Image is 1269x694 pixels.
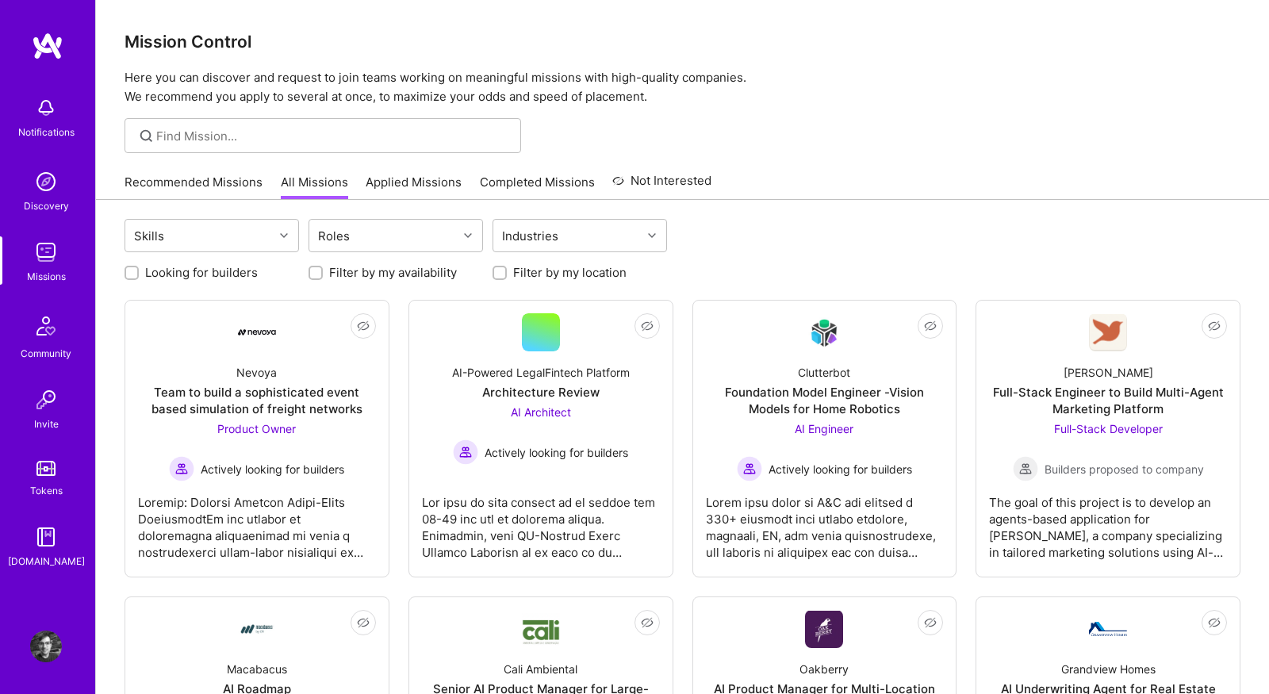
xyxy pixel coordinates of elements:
[924,320,937,332] i: icon EyeClosed
[366,174,462,200] a: Applied Missions
[36,461,56,476] img: tokens
[130,224,168,247] div: Skills
[511,405,571,419] span: AI Architect
[706,384,944,417] div: Foundation Model Engineer -Vision Models for Home Robotics
[452,364,630,381] div: AI-Powered LegalFintech Platform
[1089,314,1127,351] img: Company Logo
[1089,622,1127,636] img: Company Logo
[138,481,376,561] div: Loremip: Dolorsi Ametcon Adipi-Elits DoeiusmodtEm inc utlabor et doloremagna aliquaenimad mi veni...
[32,32,63,60] img: logo
[169,456,194,481] img: Actively looking for builders
[18,124,75,140] div: Notifications
[27,307,65,345] img: Community
[125,32,1240,52] h3: Mission Control
[357,320,370,332] i: icon EyeClosed
[138,384,376,417] div: Team to build a sophisticated event based simulation of freight networks
[137,127,155,145] i: icon SearchGrey
[641,320,654,332] i: icon EyeClosed
[498,224,562,247] div: Industries
[138,313,376,564] a: Company LogoNevoyaTeam to build a sophisticated event based simulation of freight networksProduct...
[706,481,944,561] div: Lorem ipsu dolor si A&C adi elitsed d 330+ eiusmodt inci utlabo etdolore, magnaali, EN, adm venia...
[156,128,509,144] input: Find Mission...
[30,92,62,124] img: bell
[125,68,1240,106] p: Here you can discover and request to join teams working on meaningful missions with high-quality ...
[513,264,627,281] label: Filter by my location
[1054,422,1163,435] span: Full-Stack Developer
[482,384,600,401] div: Architecture Review
[1061,661,1156,677] div: Grandview Homes
[30,236,62,268] img: teamwork
[1064,364,1153,381] div: [PERSON_NAME]
[1208,320,1221,332] i: icon EyeClosed
[485,444,628,461] span: Actively looking for builders
[357,616,370,629] i: icon EyeClosed
[30,384,62,416] img: Invite
[217,422,296,435] span: Product Owner
[34,416,59,432] div: Invite
[422,313,660,564] a: AI-Powered LegalFintech PlatformArchitecture ReviewAI Architect Actively looking for buildersActi...
[314,224,354,247] div: Roles
[648,232,656,240] i: icon Chevron
[522,613,560,646] img: Company Logo
[30,631,62,662] img: User Avatar
[201,461,344,477] span: Actively looking for builders
[26,631,66,662] a: User Avatar
[795,422,853,435] span: AI Engineer
[453,439,478,465] img: Actively looking for builders
[8,553,85,569] div: [DOMAIN_NAME]
[24,197,69,214] div: Discovery
[641,616,654,629] i: icon EyeClosed
[504,661,577,677] div: Cali Ambiental
[281,174,348,200] a: All Missions
[480,174,595,200] a: Completed Missions
[227,661,287,677] div: Macabacus
[805,611,843,648] img: Company Logo
[27,268,66,285] div: Missions
[799,661,849,677] div: Oakberry
[30,482,63,499] div: Tokens
[422,481,660,561] div: Lor ipsu do sita consect ad el seddoe tem 08-49 inc utl et dolorema aliqua. Enimadmin, veni QU-No...
[706,313,944,564] a: Company LogoClutterbotFoundation Model Engineer -Vision Models for Home RoboticsAI Engineer Activ...
[280,232,288,240] i: icon Chevron
[238,329,276,335] img: Company Logo
[924,616,937,629] i: icon EyeClosed
[30,521,62,553] img: guide book
[1208,616,1221,629] i: icon EyeClosed
[236,364,277,381] div: Nevoya
[989,481,1227,561] div: The goal of this project is to develop an agents-based application for [PERSON_NAME], a company s...
[989,384,1227,417] div: Full-Stack Engineer to Build Multi-Agent Marketing Platform
[798,364,850,381] div: Clutterbot
[989,313,1227,564] a: Company Logo[PERSON_NAME]Full-Stack Engineer to Build Multi-Agent Marketing PlatformFull-Stack De...
[769,461,912,477] span: Actively looking for builders
[125,174,263,200] a: Recommended Missions
[737,456,762,481] img: Actively looking for builders
[464,232,472,240] i: icon Chevron
[612,171,711,200] a: Not Interested
[1045,461,1204,477] span: Builders proposed to company
[805,314,843,351] img: Company Logo
[329,264,457,281] label: Filter by my availability
[1013,456,1038,481] img: Builders proposed to company
[238,610,276,648] img: Company Logo
[30,166,62,197] img: discovery
[21,345,71,362] div: Community
[145,264,258,281] label: Looking for builders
